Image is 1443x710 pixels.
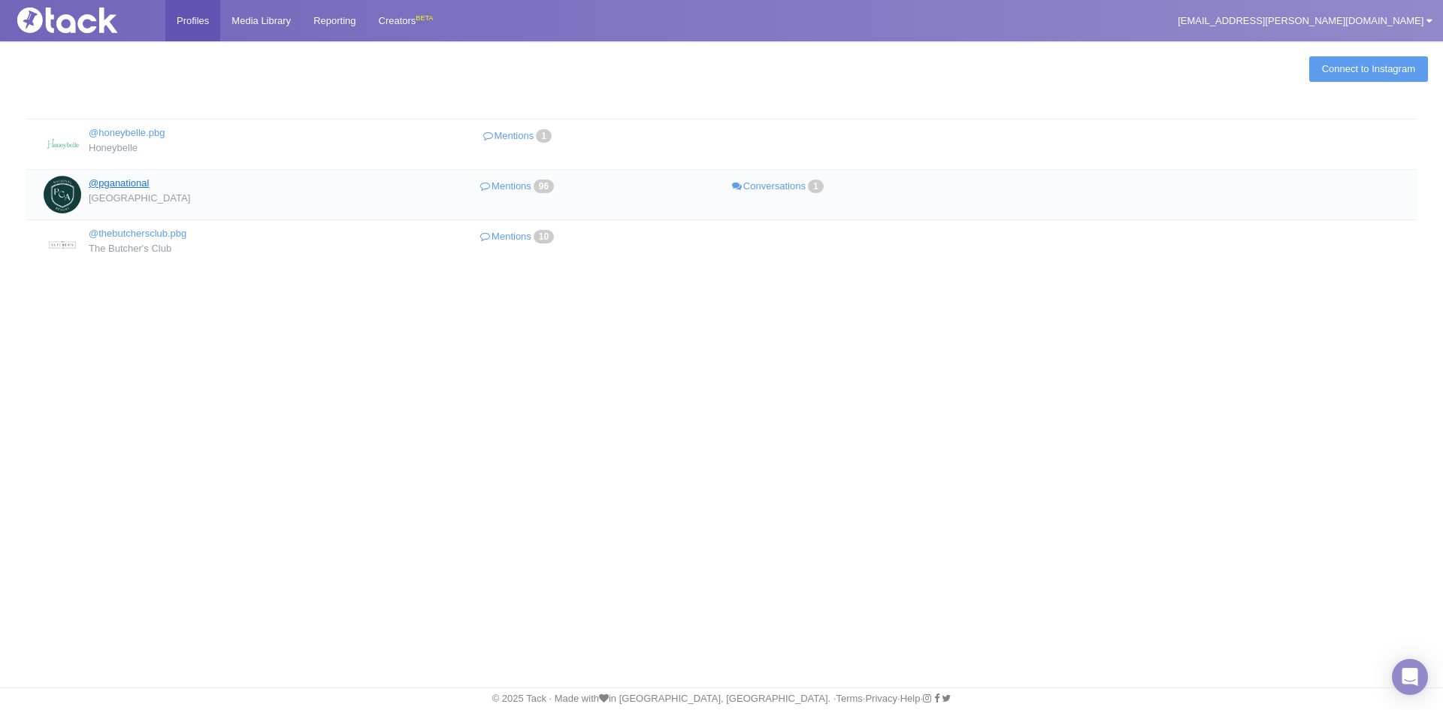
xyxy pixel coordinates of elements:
span: 10 [534,230,554,243]
div: [GEOGRAPHIC_DATA] [44,191,366,206]
div: © 2025 Tack · Made with in [GEOGRAPHIC_DATA], [GEOGRAPHIC_DATA]. · · · · [4,692,1439,705]
a: @thebutchersclub.pbg [89,228,186,239]
a: Mentions96 [389,176,649,198]
th: : activate to sort column descending [26,98,1417,119]
a: Mentions1 [389,125,649,147]
div: The Butcher's Club [44,241,366,256]
a: @honeybelle.pbg [89,127,165,138]
span: 1 [808,180,824,193]
a: Terms [836,693,862,704]
a: Connect to Instagram [1309,56,1428,82]
a: Mentions10 [389,226,649,248]
img: Honeybelle [44,125,81,163]
div: Open Intercom Messenger [1392,659,1428,695]
img: Tack [11,8,162,33]
a: Conversations1 [649,176,909,198]
img: PGA National Resort [44,176,81,213]
a: Help [900,693,921,704]
a: @pganational [89,177,149,189]
span: 1 [536,129,552,143]
a: Privacy [865,693,897,704]
div: BETA [416,11,433,26]
span: 96 [534,180,554,193]
img: The Butcher's Club [44,226,81,264]
div: Honeybelle [44,140,366,156]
